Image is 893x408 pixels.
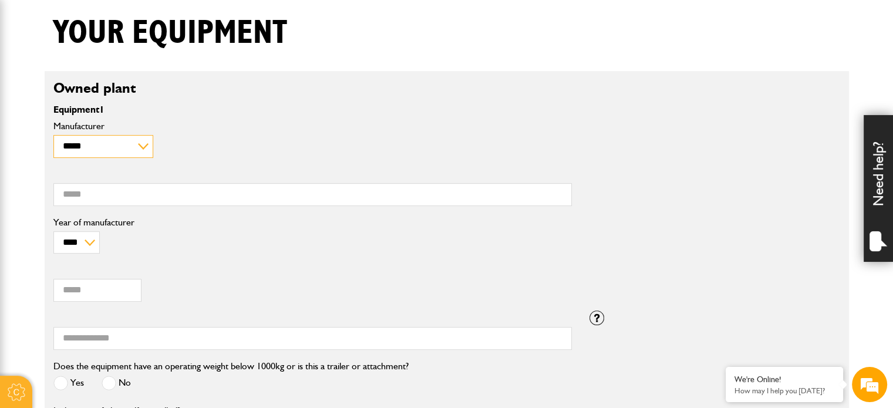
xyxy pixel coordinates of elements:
h2: Owned plant [53,80,840,97]
div: Need help? [864,115,893,262]
label: Year of manufacturer [53,218,572,227]
span: 1 [99,104,105,115]
div: We're Online! [734,375,834,385]
label: Does the equipment have an operating weight below 1000kg or is this a trailer or attachment? [53,362,409,371]
h1: Your equipment [53,14,287,53]
p: How may I help you today? [734,386,834,395]
label: Manufacturer [53,122,572,131]
p: Equipment [53,105,572,114]
label: Yes [53,376,84,390]
label: No [102,376,131,390]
